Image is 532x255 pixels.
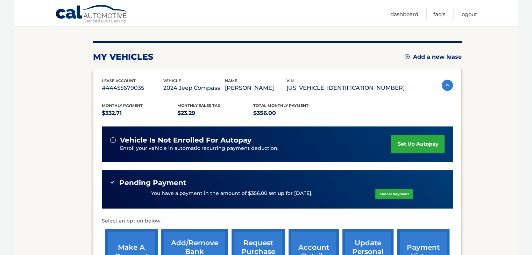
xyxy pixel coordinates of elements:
a: Cal Automotive [55,5,129,25]
p: $23.29 [177,108,253,118]
p: [PERSON_NAME] [225,83,286,93]
p: 2024 Jeep Compass [163,83,225,93]
a: Dashboard [390,8,418,20]
span: Total Monthly Payment [253,103,308,108]
span: Monthly Payment [102,103,143,108]
span: lease account [102,78,136,83]
p: Select an option below: [102,217,453,225]
span: vehicle [163,78,181,83]
p: [US_VEHICLE_IDENTIFICATION_NUMBER] [286,83,405,93]
img: check-green.svg [110,180,115,185]
p: #44455679035 [102,83,163,93]
a: Logout [460,8,477,20]
p: You have a payment in the amount of $356.00 set up for [DATE]. [151,190,312,197]
span: name [225,78,237,83]
img: add.svg [405,54,410,59]
a: Add a new lease [405,53,462,60]
img: alert-white.svg [110,137,116,143]
span: Pending Payment [119,178,186,187]
p: $332.71 [102,108,178,118]
a: FAQ's [433,8,445,20]
img: accordion-active.svg [442,80,453,91]
a: Cancel Payment [375,189,413,199]
span: vehicle is not enrolled for autopay [120,136,251,145]
p: Enroll your vehicle in automatic recurring payment deduction. [120,145,391,152]
h2: my vehicles [93,52,154,62]
span: Monthly sales Tax [177,103,220,108]
p: $356.00 [253,108,329,118]
a: set up autopay [391,135,444,153]
span: vin [286,78,294,83]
